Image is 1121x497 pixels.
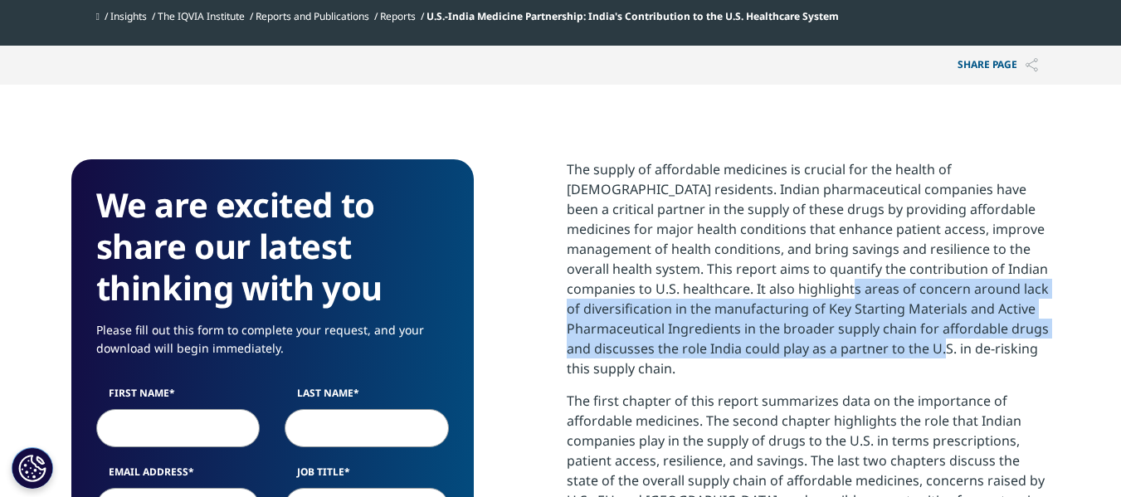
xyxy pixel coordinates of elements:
a: The IQVIA Institute [158,9,245,23]
p: Share PAGE [945,46,1050,85]
button: Share PAGEShare PAGE [945,46,1050,85]
p: The supply of affordable medicines is crucial for the health of [DEMOGRAPHIC_DATA] residents. Ind... [567,159,1050,391]
button: Cookies Settings [12,447,53,489]
a: Reports and Publications [256,9,369,23]
span: U.S.-India Medicine Partnership: India's Contribution to the U.S. Healthcare System [426,9,839,23]
a: Insights [110,9,147,23]
label: Last Name [285,386,449,409]
label: Email Address [96,465,261,488]
label: Job Title [285,465,449,488]
a: Reports [380,9,416,23]
p: Please fill out this form to complete your request, and your download will begin immediately. [96,321,449,370]
label: First Name [96,386,261,409]
h3: We are excited to share our latest thinking with you [96,184,449,309]
img: Share PAGE [1026,58,1038,72]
